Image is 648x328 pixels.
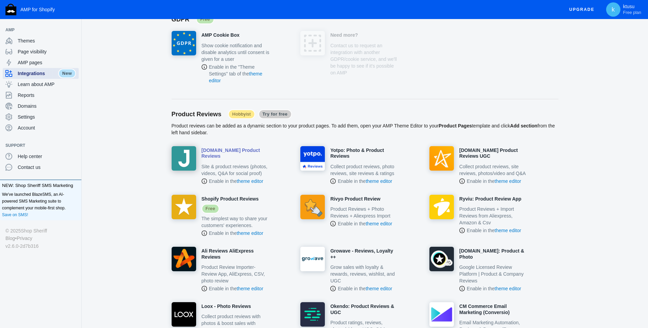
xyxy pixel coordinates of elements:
a: Contact us [3,162,79,173]
span: Enable in the [209,178,264,185]
a: theme editor [366,178,392,184]
span: Enable in the [338,178,392,185]
a: Privacy [17,235,32,242]
img: CO+wlsr0lu8CEAE=.jpg [300,247,325,271]
span: Enable in the [467,227,521,234]
a: Yotpo: Photo & Product Reviews [330,146,399,159]
h4: Rivyo Product Review [330,196,380,202]
span: Hobbyist [228,109,255,119]
img: CPLp1Kb0lu8CEAE=.jpg [172,302,196,327]
h4: Shopify Product Reviews [202,196,259,202]
h4: [DOMAIN_NAME] Product Reviews [202,148,270,159]
p: The simplest way to share your customers' experiences. [202,215,270,229]
span: Upgrade [569,3,595,16]
div: • [5,235,76,242]
img: CJGto630lu8CEAE=.png [429,247,454,271]
p: Show cookie notification and disable analytics until consent is given for a user [202,42,270,63]
a: Page visibility [3,46,79,57]
a: theme editor [495,286,521,291]
div: v2.6.0-2d7b316 [5,242,76,250]
span: Enable in the [338,285,392,292]
span: Enable in the "Theme Settings" tab of the [209,64,270,84]
a: theme editor [237,230,263,236]
span: Enable in the [467,285,521,292]
span: Support [5,142,69,149]
a: theme editor [495,228,521,233]
a: Account [3,122,79,133]
button: Upgrade [564,3,600,16]
p: Collect product reviews, site reviews, photos/video and Q&A [459,163,528,177]
span: Enable in the [467,178,521,185]
a: Growave - Reviews, Loyalty ++ [330,247,399,260]
img: ACEAE=.png [172,247,196,271]
button: Add a sales channel [69,29,80,31]
h4: [DOMAIN_NAME]: Product & Photo [459,248,528,260]
p: Product Review Importer-Review App, AliExpress, CSV, photo review [202,264,270,284]
a: theme editor [209,71,263,83]
p: Contact us to request an integration with another GDPR/cookie service, and we'll be happy to see ... [330,42,399,76]
span: Enable in the [209,285,264,292]
a: IntegrationsNew [3,68,79,79]
span: Domains [18,103,76,109]
h4: Ali Reviews AliExpress Reviews [202,248,270,260]
a: Okendo: Product Reviews & UGC [330,302,399,315]
span: Page visibility [18,48,76,55]
img: CIvfosz0lu8CEAE=.png [172,195,196,219]
img: CLzk4Ln0lu8CEAE=.jpg [300,195,325,219]
a: [DOMAIN_NAME] Product Reviews [202,146,270,159]
p: Product reviews can be added as a dynamic section to your product pages. To add them, open your A... [172,122,558,136]
a: CM Commerce Email Marketing (Conversio) [459,302,528,315]
p: Site & product reviews (photos, videos, Q&A for social proof) [202,163,270,177]
b: Product Pages [439,123,472,128]
a: Settings [3,111,79,122]
h4: Yotpo: Photo & Product Reviews [330,148,399,159]
a: Ali Reviews AliExpress Reviews [202,247,270,260]
span: GDPR [172,16,190,23]
span: Integrations [18,70,58,77]
p: Collect product reviews, photo reviews, site reviews & ratings [330,163,399,177]
h4: Ryviu: Product Review App [459,196,521,202]
div: © 2025 [5,227,76,235]
h4: Need more? [330,32,358,38]
h4: CM Commerce Email Marketing (Conversio) [459,304,528,315]
a: theme editor [366,286,392,291]
span: Free [196,15,214,24]
span: Reports [18,92,76,99]
a: Blog [5,235,15,242]
span: Free [202,204,220,213]
span: Enable in the [338,220,392,227]
span: AMP pages [18,59,76,66]
iframe: Drift Widget Chat Controller [614,294,640,320]
a: Domains [3,101,79,111]
a: theme editor [366,221,392,226]
a: Rivyo Product Review [330,195,380,202]
span: Contact us [18,164,76,171]
span: Help center [18,153,76,160]
h4: AMP Cookie Box [202,32,240,38]
span: k [610,6,617,13]
a: Loox - Photo Reviews [202,302,251,310]
a: [DOMAIN_NAME] Product Reviews UGC [459,146,528,159]
img: gdpr_200x200.jpg [172,31,196,55]
h4: Okendo: Product Reviews & UGC [330,304,399,315]
a: Ryviu: Product Review App [459,195,521,202]
span: Enable in the [209,230,264,237]
span: Themes [18,37,76,44]
p: Google Licensed Review Platform | Product & Company Reviews [459,264,528,284]
span: Learn about AMP [18,81,76,88]
a: Save on SMS! [2,211,28,218]
a: Shop Sheriff [21,227,47,235]
span: AMP for Shopify [20,7,55,12]
a: Reports [3,90,79,101]
h4: Growave - Reviews, Loyalty ++ [330,248,399,260]
img: Shop Sheriff Logo [5,4,16,15]
a: theme editor [237,178,263,184]
a: Shopify Product Reviews [202,195,259,202]
img: CITMlLL0lu8CEAE=.png [300,302,325,327]
b: Add section [510,123,537,128]
a: AMP pages [3,57,79,68]
a: Learn about AMP [3,79,79,90]
span: Product Reviews [172,111,222,118]
a: theme editor [237,286,263,291]
p: Grow sales with loyalty & rewards, reviews, wishlist, and UGC [330,264,399,284]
